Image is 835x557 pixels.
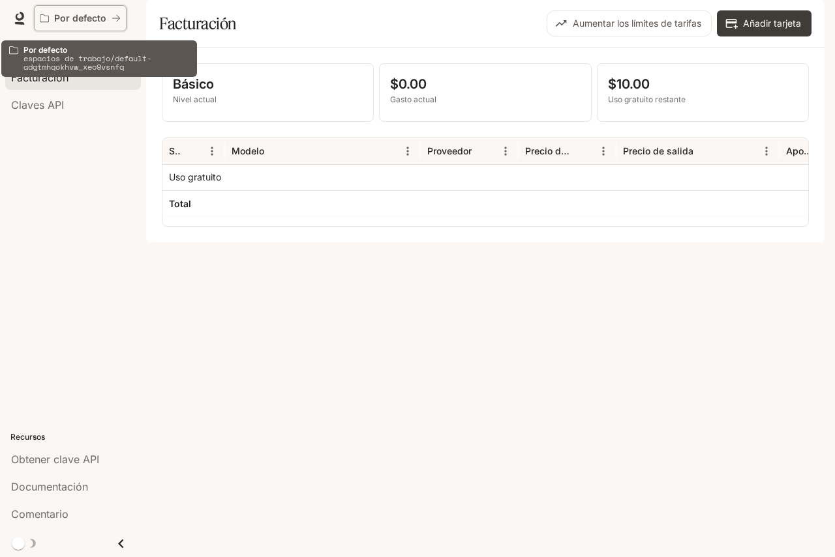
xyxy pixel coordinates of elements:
[473,141,493,161] button: Clasificar
[183,141,202,161] button: Clasificar
[573,18,701,29] font: Aumentar los límites de tarifas
[169,198,191,209] font: Total
[54,12,106,23] font: Por defecto
[574,141,594,161] button: Clasificar
[717,10,812,36] button: Añadir tarjeta
[34,5,127,31] button: Todos los espacios de trabajo
[23,53,151,72] font: espacios de trabajo/default-adgtmhqokhvw_xeo9vsnfq
[23,45,67,55] font: Por defecto
[743,18,801,29] font: Añadir tarjeta
[169,171,221,182] font: Uso gratuito
[608,94,686,104] font: Uso gratuito restante
[398,141,417,161] button: Menú
[525,145,602,156] font: Precio de entrada
[547,10,712,36] button: Aumentar los límites de tarifas
[623,145,693,156] font: Precio de salida
[169,145,204,156] font: Servicio
[594,141,613,161] button: Menú
[159,14,236,33] font: Facturación
[757,141,776,161] button: Menú
[202,141,222,161] button: Menú
[695,141,714,161] button: Clasificar
[390,76,427,92] font: $0.00
[608,76,650,92] font: $10.00
[786,145,815,156] font: Aporte
[173,76,214,92] font: Básico
[390,94,436,104] font: Gasto actual
[173,94,217,104] font: Nivel actual
[427,145,472,156] font: Proveedor
[266,141,285,161] button: Clasificar
[496,141,515,161] button: Menú
[232,145,264,156] font: Modelo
